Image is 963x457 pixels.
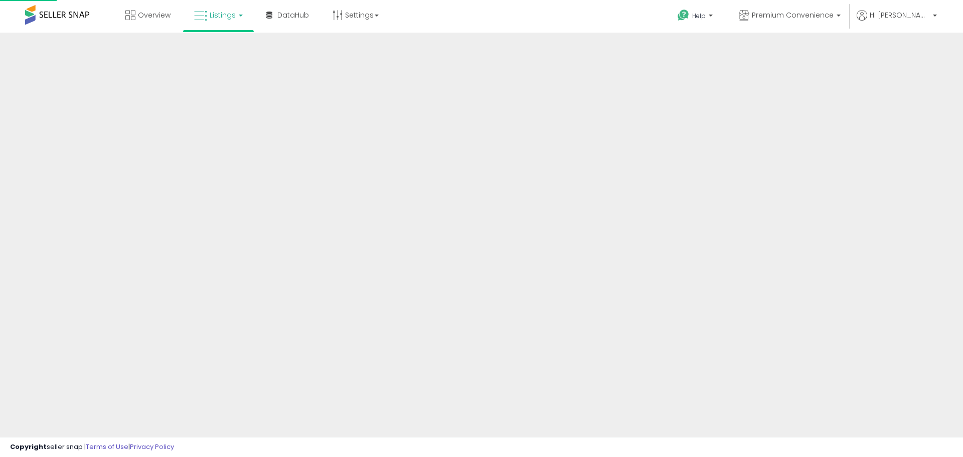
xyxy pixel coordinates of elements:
[692,12,706,20] span: Help
[10,442,47,451] strong: Copyright
[752,10,834,20] span: Premium Convenience
[277,10,309,20] span: DataHub
[10,442,174,452] div: seller snap | |
[870,10,930,20] span: Hi [PERSON_NAME]
[130,442,174,451] a: Privacy Policy
[670,2,723,33] a: Help
[86,442,128,451] a: Terms of Use
[677,9,690,22] i: Get Help
[138,10,171,20] span: Overview
[857,10,937,33] a: Hi [PERSON_NAME]
[210,10,236,20] span: Listings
